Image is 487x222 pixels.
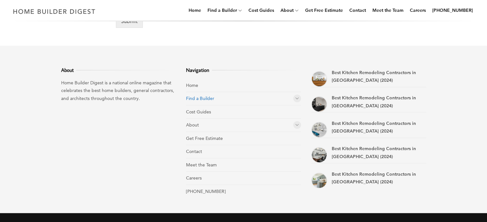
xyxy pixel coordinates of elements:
a: Best Kitchen Remodeling Contractors in [GEOGRAPHIC_DATA] (2024) [332,95,416,109]
a: [PHONE_NUMBER] [186,188,226,194]
a: Get Free Estimate [186,135,223,141]
a: Best Kitchen Remodeling Contractors in Miami Beach (2024) [311,172,327,188]
a: Meet the Team [186,162,217,168]
a: Home [186,82,198,88]
img: Home Builder Digest [10,5,98,18]
a: Contact [186,149,202,154]
h3: About [61,66,176,74]
a: Best Kitchen Remodeling Contractors in [GEOGRAPHIC_DATA] (2024) [332,146,416,159]
a: Best Kitchen Remodeling Contractors in Plantation (2024) [311,96,327,112]
a: Best Kitchen Remodeling Contractors in [GEOGRAPHIC_DATA] (2024) [332,120,416,134]
a: Cost Guides [186,109,211,115]
a: Best Kitchen Remodeling Contractors in Boca Raton (2024) [311,147,327,163]
a: Best Kitchen Remodeling Contractors in [GEOGRAPHIC_DATA] (2024) [332,171,416,185]
a: Best Kitchen Remodeling Contractors in [GEOGRAPHIC_DATA] (2024) [332,70,416,83]
a: Careers [186,175,202,181]
h3: Navigation [186,66,301,74]
p: Home Builder Digest is a national online magazine that celebrates the best home builders, general... [61,79,176,103]
a: About [186,122,199,128]
button: Submit [116,15,143,28]
a: Best Kitchen Remodeling Contractors in Coral Gables (2024) [311,122,327,138]
a: Find a Builder [186,96,214,101]
a: Best Kitchen Remodeling Contractors in Doral (2024) [311,71,327,87]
